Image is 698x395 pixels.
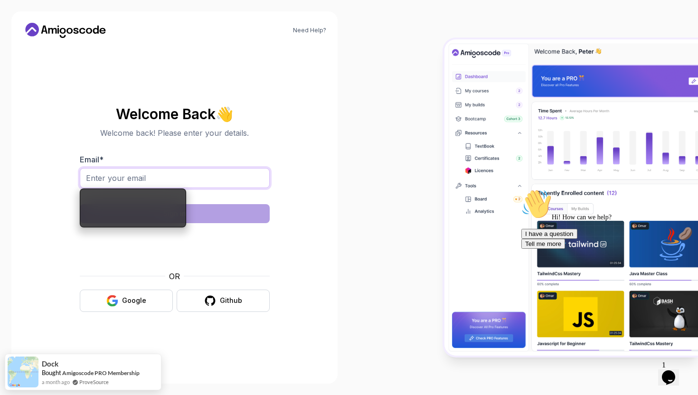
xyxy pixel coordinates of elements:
button: Google [80,290,173,312]
h2: Welcome Back [80,106,270,122]
button: Github [177,290,270,312]
iframe: chat widget [658,357,689,386]
iframe: chat widget [518,185,689,352]
span: a month ago [42,378,70,386]
input: Enter your email [80,168,270,188]
div: Google [122,296,146,305]
span: Bought [42,369,61,376]
p: Welcome back! Please enter your details. [80,127,270,139]
a: Home link [23,23,108,38]
label: Email * [80,155,104,164]
span: Dock [42,360,58,368]
img: :wave: [4,4,34,34]
span: Hi! How can we help? [4,28,94,36]
button: Tell me more [4,54,47,64]
img: provesource social proof notification image [8,357,38,387]
img: Amigoscode Dashboard [444,39,698,356]
a: Need Help? [293,27,326,34]
iframe: Widget containing checkbox for hCaptcha security challenge [103,229,246,265]
a: Amigoscode PRO Membership [62,369,140,376]
button: I have a question [4,44,60,54]
div: Github [220,296,242,305]
span: 👋 [216,106,233,121]
p: OR [169,271,180,282]
a: ProveSource [79,378,109,386]
div: 👋Hi! How can we help?I have a questionTell me more [4,4,175,64]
